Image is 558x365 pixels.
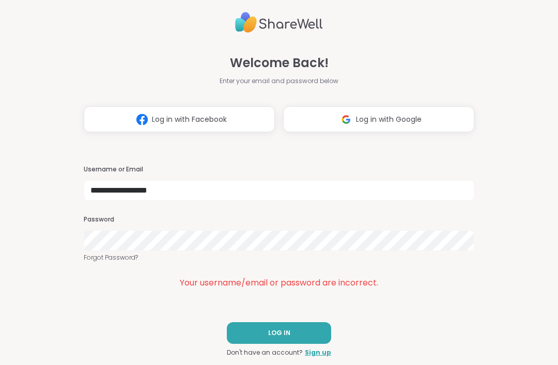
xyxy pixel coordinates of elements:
button: LOG IN [227,322,331,344]
button: Log in with Google [283,106,474,132]
span: Enter your email and password below [220,76,338,86]
span: Log in with Google [356,114,422,125]
span: Log in with Facebook [152,114,227,125]
img: ShareWell Logo [235,8,323,37]
span: LOG IN [268,328,290,338]
span: Welcome Back! [230,54,329,72]
div: Your username/email or password are incorrect. [84,277,474,289]
h3: Username or Email [84,165,474,174]
a: Forgot Password? [84,253,474,262]
img: ShareWell Logomark [132,110,152,129]
img: ShareWell Logomark [336,110,356,129]
span: Don't have an account? [227,348,303,357]
h3: Password [84,215,474,224]
a: Sign up [305,348,331,357]
button: Log in with Facebook [84,106,275,132]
